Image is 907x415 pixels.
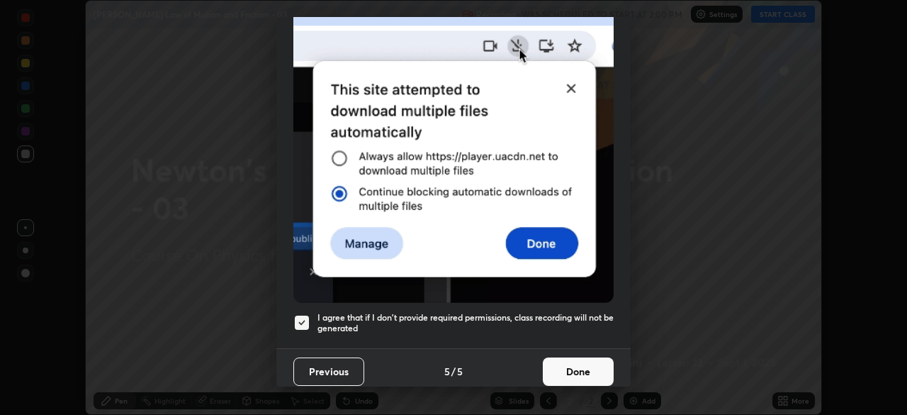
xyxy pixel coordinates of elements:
button: Previous [293,358,364,386]
h5: I agree that if I don't provide required permissions, class recording will not be generated [317,312,614,334]
h4: / [451,364,456,379]
h4: 5 [444,364,450,379]
h4: 5 [457,364,463,379]
button: Done [543,358,614,386]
